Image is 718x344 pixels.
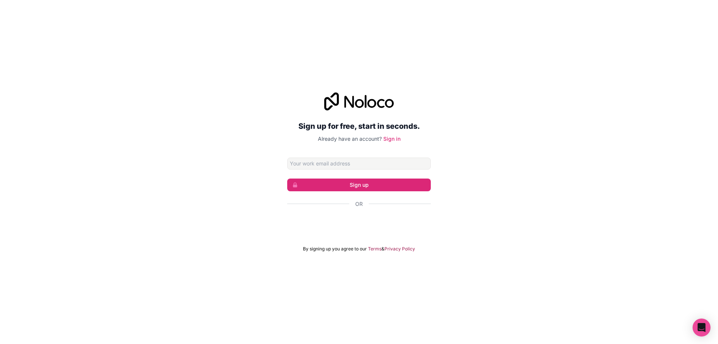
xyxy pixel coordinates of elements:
span: Already have an account? [318,136,382,142]
button: Sign up [287,179,431,191]
a: Privacy Policy [384,246,415,252]
a: Terms [368,246,381,252]
span: By signing up you agree to our [303,246,367,252]
iframe: Sign in with Google Button [283,216,435,232]
span: Or [355,200,363,208]
div: Open Intercom Messenger [693,319,711,337]
span: & [381,246,384,252]
input: Email address [287,158,431,170]
h2: Sign up for free, start in seconds. [287,119,431,133]
a: Sign in [383,136,401,142]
